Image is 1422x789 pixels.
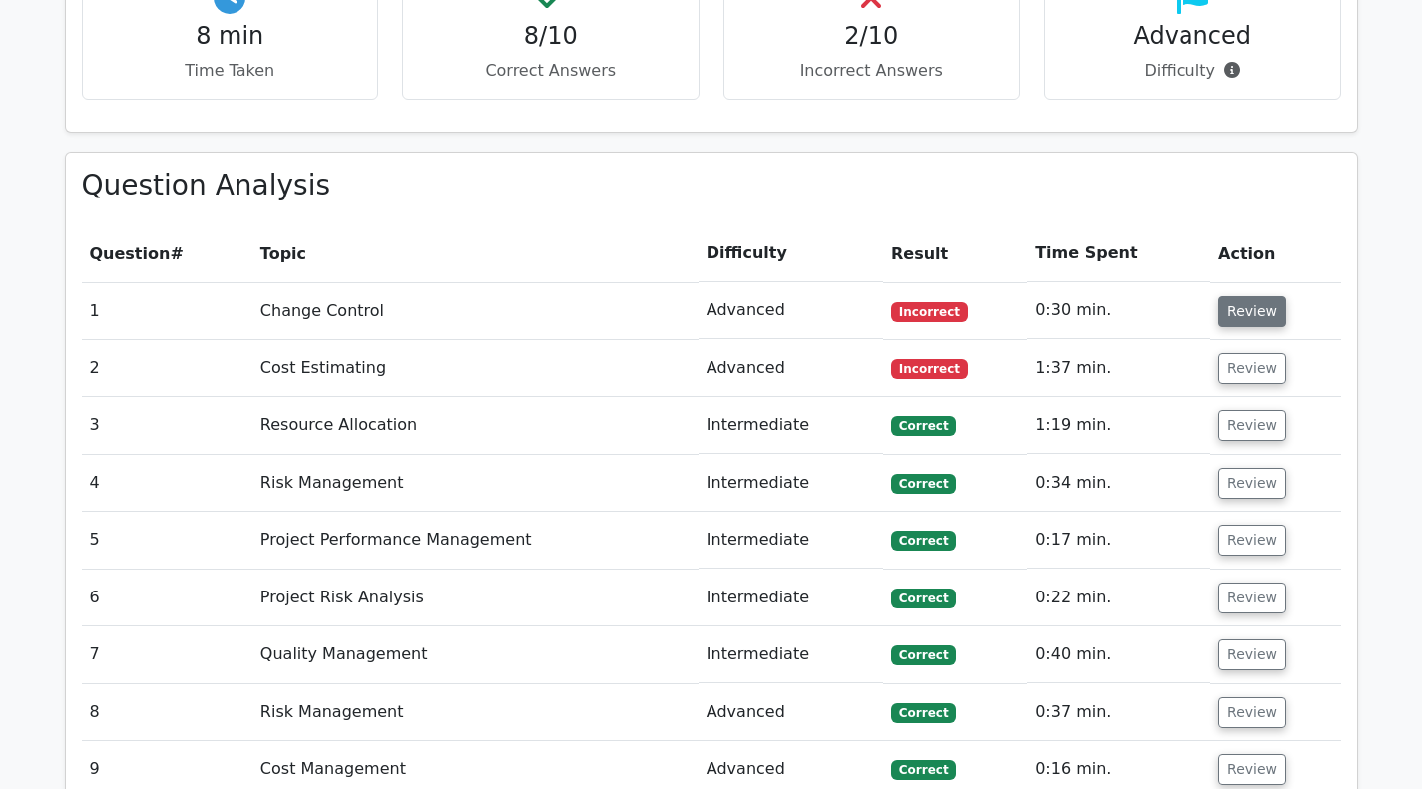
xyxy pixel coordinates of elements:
[699,512,883,569] td: Intermediate
[699,282,883,339] td: Advanced
[1027,397,1210,454] td: 1:19 min.
[252,455,699,512] td: Risk Management
[90,244,171,263] span: Question
[252,225,699,282] th: Topic
[1027,570,1210,626] td: 0:22 min.
[1027,340,1210,397] td: 1:37 min.
[891,416,956,436] span: Correct
[891,359,968,379] span: Incorrect
[82,169,1341,202] h3: Question Analysis
[699,684,883,741] td: Advanced
[891,645,956,665] span: Correct
[891,474,956,494] span: Correct
[891,760,956,780] span: Correct
[1027,282,1210,339] td: 0:30 min.
[699,570,883,626] td: Intermediate
[1218,353,1286,384] button: Review
[891,302,968,322] span: Incorrect
[252,684,699,741] td: Risk Management
[699,397,883,454] td: Intermediate
[699,340,883,397] td: Advanced
[99,59,362,83] p: Time Taken
[1218,296,1286,327] button: Review
[891,703,956,723] span: Correct
[891,531,956,551] span: Correct
[1218,525,1286,556] button: Review
[740,22,1004,51] h4: 2/10
[699,626,883,683] td: Intermediate
[1027,225,1210,282] th: Time Spent
[82,282,252,339] td: 1
[252,570,699,626] td: Project Risk Analysis
[252,397,699,454] td: Resource Allocation
[252,626,699,683] td: Quality Management
[252,512,699,569] td: Project Performance Management
[419,22,683,51] h4: 8/10
[1218,639,1286,670] button: Review
[891,589,956,608] span: Correct
[252,282,699,339] td: Change Control
[99,22,362,51] h4: 8 min
[82,684,252,741] td: 8
[82,512,252,569] td: 5
[699,225,883,282] th: Difficulty
[419,59,683,83] p: Correct Answers
[699,455,883,512] td: Intermediate
[82,397,252,454] td: 3
[1027,684,1210,741] td: 0:37 min.
[82,570,252,626] td: 6
[1218,583,1286,613] button: Review
[1027,455,1210,512] td: 0:34 min.
[82,225,252,282] th: #
[1027,512,1210,569] td: 0:17 min.
[740,59,1004,83] p: Incorrect Answers
[82,340,252,397] td: 2
[1218,754,1286,785] button: Review
[82,455,252,512] td: 4
[1218,697,1286,728] button: Review
[1218,468,1286,499] button: Review
[1218,410,1286,441] button: Review
[1061,22,1324,51] h4: Advanced
[1210,225,1340,282] th: Action
[252,340,699,397] td: Cost Estimating
[1027,626,1210,683] td: 0:40 min.
[1061,59,1324,83] p: Difficulty
[883,225,1027,282] th: Result
[82,626,252,683] td: 7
